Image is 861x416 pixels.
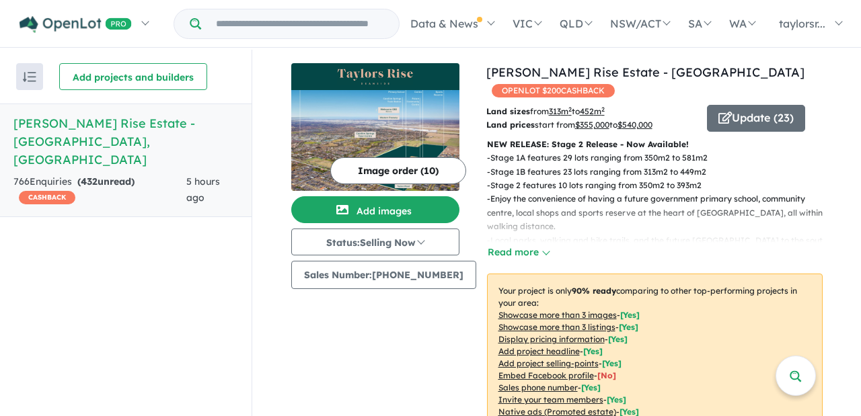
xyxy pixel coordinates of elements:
[607,394,626,405] span: [ Yes ]
[609,120,652,130] span: to
[572,286,616,296] b: 90 % ready
[617,120,652,130] u: $ 540,000
[572,106,605,116] span: to
[581,382,601,392] span: [ Yes ]
[498,310,617,320] u: Showcase more than 3 images
[498,382,578,392] u: Sales phone number
[498,346,580,356] u: Add project headline
[498,394,603,405] u: Invite your team members
[597,370,616,380] span: [ No ]
[486,118,697,132] p: start from
[601,106,605,113] sup: 2
[20,16,132,33] img: Openlot PRO Logo White
[486,65,804,80] a: [PERSON_NAME] Rise Estate - [GEOGRAPHIC_DATA]
[608,334,628,344] span: [ Yes ]
[487,179,833,192] p: - Stage 2 features 10 lots ranging from 350m2 to 393m2
[580,106,605,116] u: 452 m
[291,90,459,191] img: Taylors Rise Estate - Deanside
[498,358,599,368] u: Add project selling-points
[498,322,615,332] u: Showcase more than 3 listings
[330,157,466,184] button: Image order (10)
[779,17,825,30] span: taylorsr...
[575,120,609,130] u: $ 355,000
[23,72,36,82] img: sort.svg
[492,84,615,97] span: OPENLOT $ 200 CASHBACK
[487,192,833,233] p: - Enjoy the convenience of having a future government primary school, community centre, local sho...
[568,106,572,113] sup: 2
[13,114,238,169] h5: [PERSON_NAME] Rise Estate - [GEOGRAPHIC_DATA] , [GEOGRAPHIC_DATA]
[619,322,638,332] span: [ Yes ]
[498,334,605,344] u: Display pricing information
[204,9,396,38] input: Try estate name, suburb, builder or developer
[291,196,459,223] button: Add images
[707,105,805,132] button: Update (23)
[486,105,697,118] p: from
[486,106,530,116] b: Land sizes
[59,63,207,90] button: Add projects and builders
[77,175,135,188] strong: ( unread)
[549,106,572,116] u: 313 m
[602,358,622,368] span: [ Yes ]
[583,346,603,356] span: [ Yes ]
[186,175,220,204] span: 5 hours ago
[81,175,98,188] span: 432
[487,245,550,260] button: Read more
[19,191,75,204] span: CASHBACK
[291,261,476,289] button: Sales Number:[PHONE_NUMBER]
[487,138,823,151] p: NEW RELEASE: Stage 2 Release - Now Available!
[498,370,594,380] u: Embed Facebook profile
[487,151,833,165] p: - Stage 1A features 29 lots ranging from 350m2 to 581m2
[13,174,186,206] div: 766 Enquir ies
[620,310,640,320] span: [ Yes ]
[487,234,833,261] p: - Local parks, walking and bike trails, and the future [GEOGRAPHIC_DATA] to the south offer resid...
[291,228,459,255] button: Status:Selling Now
[297,69,454,85] img: Taylors Rise Estate - Deanside Logo
[487,165,833,179] p: - Stage 1B features 23 lots ranging from 313m2 to 449m2
[486,120,535,130] b: Land prices
[291,63,459,191] a: Taylors Rise Estate - Deanside LogoTaylors Rise Estate - Deanside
